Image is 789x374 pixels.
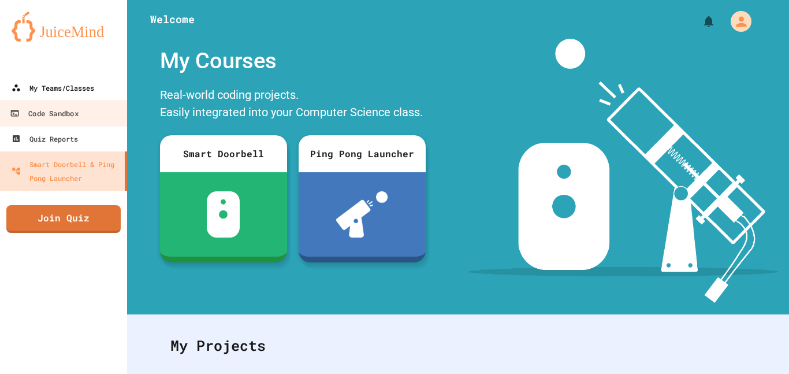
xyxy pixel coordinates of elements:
[207,191,240,238] img: sdb-white.svg
[154,83,431,127] div: Real-world coding projects. Easily integrated into your Computer Science class.
[336,191,388,238] img: ppl-with-ball.png
[12,81,94,95] div: My Teams/Classes
[12,157,120,185] div: Smart Doorbell & Ping Pong Launcher
[680,12,719,31] div: My Notifications
[154,39,431,83] div: My Courses
[468,39,778,303] img: banner-image-my-projects.png
[12,12,116,42] img: logo-orange.svg
[159,323,757,368] div: My Projects
[6,205,121,233] a: Join Quiz
[10,106,78,121] div: Code Sandbox
[299,135,426,172] div: Ping Pong Launcher
[12,132,78,146] div: Quiz Reports
[160,135,287,172] div: Smart Doorbell
[719,8,754,35] div: My Account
